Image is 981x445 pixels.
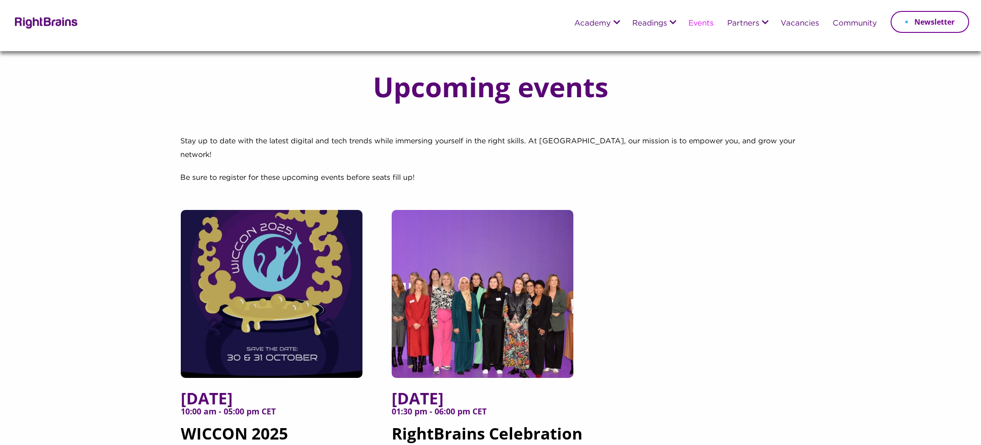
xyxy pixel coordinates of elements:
span: [DATE] [181,389,378,407]
a: Newsletter [891,11,969,33]
span: 10:00 am - 05:00 pm CET [181,407,378,424]
a: Community [833,20,877,28]
a: Academy [574,20,611,28]
a: Vacancies [781,20,819,28]
span: [DATE] [392,389,589,407]
a: Events [688,20,713,28]
a: Partners [727,20,759,28]
span: 01:30 pm - 06:00 pm CET [392,407,589,424]
span: Stay up to date with the latest digital and tech trends while immersing yourself in the right ski... [180,138,795,158]
img: Rightbrains [12,16,78,29]
span: Be sure to register for these upcoming events before seats fill up! [180,174,414,181]
h1: Upcoming events [355,72,627,102]
a: Readings [632,20,667,28]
